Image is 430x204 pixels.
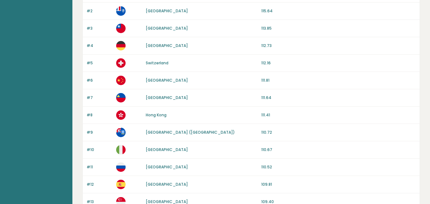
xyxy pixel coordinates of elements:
[261,8,416,14] p: 115.64
[87,112,112,118] p: #8
[146,8,188,14] a: [GEOGRAPHIC_DATA]
[146,78,188,83] a: [GEOGRAPHIC_DATA]
[146,60,168,66] a: Switzerland
[146,26,188,31] a: [GEOGRAPHIC_DATA]
[87,182,112,187] p: #12
[116,24,126,33] img: tw.svg
[146,164,188,170] a: [GEOGRAPHIC_DATA]
[261,60,416,66] p: 112.16
[116,93,126,102] img: li.svg
[116,180,126,189] img: es.svg
[146,182,188,187] a: [GEOGRAPHIC_DATA]
[116,58,126,68] img: ch.svg
[146,112,167,118] a: Hong Kong
[146,147,188,152] a: [GEOGRAPHIC_DATA]
[116,6,126,16] img: tf.svg
[261,164,416,170] p: 110.52
[87,130,112,135] p: #9
[87,43,112,49] p: #4
[261,78,416,83] p: 111.81
[261,43,416,49] p: 112.73
[87,164,112,170] p: #11
[116,128,126,137] img: fk.svg
[87,95,112,101] p: #7
[87,147,112,153] p: #10
[87,26,112,31] p: #3
[116,110,126,120] img: hk.svg
[116,76,126,85] img: cn.svg
[146,130,235,135] a: [GEOGRAPHIC_DATA] ([GEOGRAPHIC_DATA])
[146,43,188,48] a: [GEOGRAPHIC_DATA]
[261,112,416,118] p: 111.41
[87,8,112,14] p: #2
[261,95,416,101] p: 111.64
[261,182,416,187] p: 109.81
[261,26,416,31] p: 113.85
[116,162,126,172] img: ru.svg
[116,145,126,154] img: it.svg
[261,130,416,135] p: 110.72
[146,95,188,100] a: [GEOGRAPHIC_DATA]
[87,78,112,83] p: #6
[116,41,126,50] img: de.svg
[261,147,416,153] p: 110.67
[87,60,112,66] p: #5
